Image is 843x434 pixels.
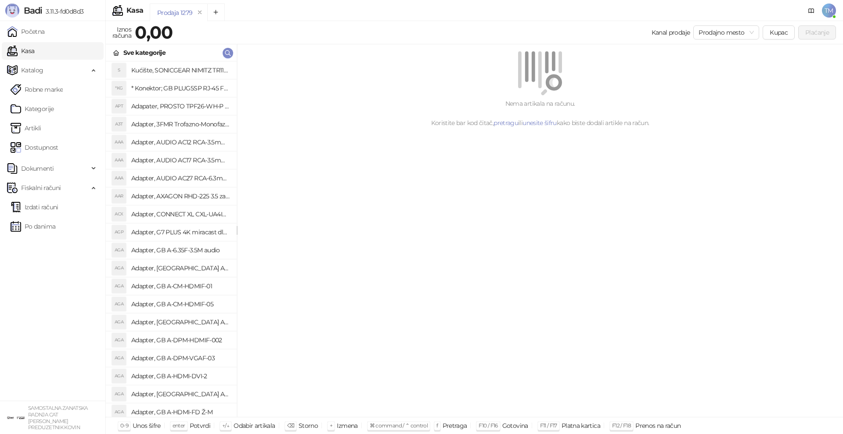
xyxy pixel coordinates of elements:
[11,198,58,216] a: Izdati računi
[131,261,230,275] h4: Adapter, [GEOGRAPHIC_DATA] A-AC-UKEU-001 UK na EU 7.5A
[11,81,63,98] a: Robne marke
[763,25,795,39] button: Kupac
[112,207,126,221] div: ACX
[112,405,126,419] div: AGA
[248,99,832,128] div: Nema artikala na računu. Koristite bar kod čitač, ili kako biste dodali artikle na račun.
[112,189,126,203] div: AAR
[28,405,88,430] small: SAMOSTALNA ZANATSKA RADNJA CAT [PERSON_NAME] PREDUZETNIK KOVIN
[112,171,126,185] div: AAA
[131,279,230,293] h4: Adapter, GB A-CM-HDMIF-01
[479,422,497,429] span: F10 / F16
[222,422,229,429] span: ↑/↓
[173,422,185,429] span: enter
[112,153,126,167] div: AAA
[112,297,126,311] div: AGA
[112,369,126,383] div: AGA
[131,387,230,401] h4: Adapter, [GEOGRAPHIC_DATA] A-HDMI-FC Ž-M
[112,135,126,149] div: AAA
[11,218,55,235] a: Po danima
[131,369,230,383] h4: Adapter, GB A-HDMI-DVI-2
[133,420,161,431] div: Unos šifre
[798,25,836,39] button: Plaćanje
[337,420,357,431] div: Izmena
[131,189,230,203] h4: Adapter, AXAGON RHD-225 3.5 za 2x2.5
[21,160,54,177] span: Dokumenti
[804,4,818,18] a: Dokumentacija
[21,179,61,197] span: Fiskalni računi
[106,61,237,417] div: grid
[699,26,754,39] span: Prodajno mesto
[652,28,690,37] div: Kanal prodaje
[131,225,230,239] h4: Adapter, G7 PLUS 4K miracast dlna airplay za TV
[157,8,192,18] div: Prodaja 1279
[612,422,631,429] span: F12 / F18
[112,63,126,77] div: S
[112,225,126,239] div: AGP
[7,409,25,427] img: 64x64-companyLogo-ae27db6e-dfce-48a1-b68e-83471bd1bffd.png
[111,24,133,41] div: Iznos računa
[112,279,126,293] div: AGA
[635,420,681,431] div: Prenos na račun
[131,333,230,347] h4: Adapter, GB A-DPM-HDMIF-002
[330,422,332,429] span: +
[131,99,230,113] h4: Adapater, PROSTO TPF26-WH-P razdelnik
[436,422,438,429] span: f
[112,387,126,401] div: AGA
[131,297,230,311] h4: Adapter, GB A-CM-HDMIF-05
[131,207,230,221] h4: Adapter, CONNECT XL CXL-UA4IN1 putni univerzalni
[11,119,41,137] a: ArtikliArtikli
[131,63,230,77] h4: Kućište, SONICGEAR NIMITZ TR1100 belo BEZ napajanja
[11,139,58,156] a: Dostupnost
[370,422,428,429] span: ⌘ command / ⌃ control
[42,7,83,15] span: 3.11.3-fd0d8d3
[123,48,166,57] div: Sve kategorije
[7,42,34,60] a: Kasa
[24,5,42,16] span: Badi
[131,153,230,167] h4: Adapter, AUDIO AC17 RCA-3.5mm stereo
[135,22,173,43] strong: 0,00
[562,420,600,431] div: Platna kartica
[131,81,230,95] h4: * Konektor; GB PLUG5SP RJ-45 FTP Kat.5
[7,23,45,40] a: Početna
[494,119,518,127] a: pretragu
[5,4,19,18] img: Logo
[822,4,836,18] span: TM
[131,243,230,257] h4: Adapter, GB A-6.35F-3.5M audio
[126,7,143,14] div: Kasa
[131,351,230,365] h4: Adapter, GB A-DPM-VGAF-03
[502,420,528,431] div: Gotovina
[540,422,557,429] span: F11 / F17
[194,9,205,16] button: remove
[131,405,230,419] h4: Adapter, GB A-HDMI-FD Ž-M
[207,4,225,21] button: Add tab
[112,117,126,131] div: A3T
[234,420,275,431] div: Odabir artikala
[131,135,230,149] h4: Adapter, AUDIO AC12 RCA-3.5mm mono
[131,117,230,131] h4: Adapter, 3FMR Trofazno-Monofazni
[112,315,126,329] div: AGA
[299,420,318,431] div: Storno
[112,243,126,257] div: AGA
[112,261,126,275] div: AGA
[11,100,54,118] a: Kategorije
[112,351,126,365] div: AGA
[21,61,43,79] span: Katalog
[190,420,211,431] div: Potvrdi
[522,119,557,127] a: unesite šifru
[112,333,126,347] div: AGA
[443,420,467,431] div: Pretraga
[287,422,294,429] span: ⌫
[131,171,230,185] h4: Adapter, AUDIO AC27 RCA-6.3mm stereo
[131,315,230,329] h4: Adapter, [GEOGRAPHIC_DATA] A-CMU3-LAN-05 hub
[112,99,126,113] div: APT
[120,422,128,429] span: 0-9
